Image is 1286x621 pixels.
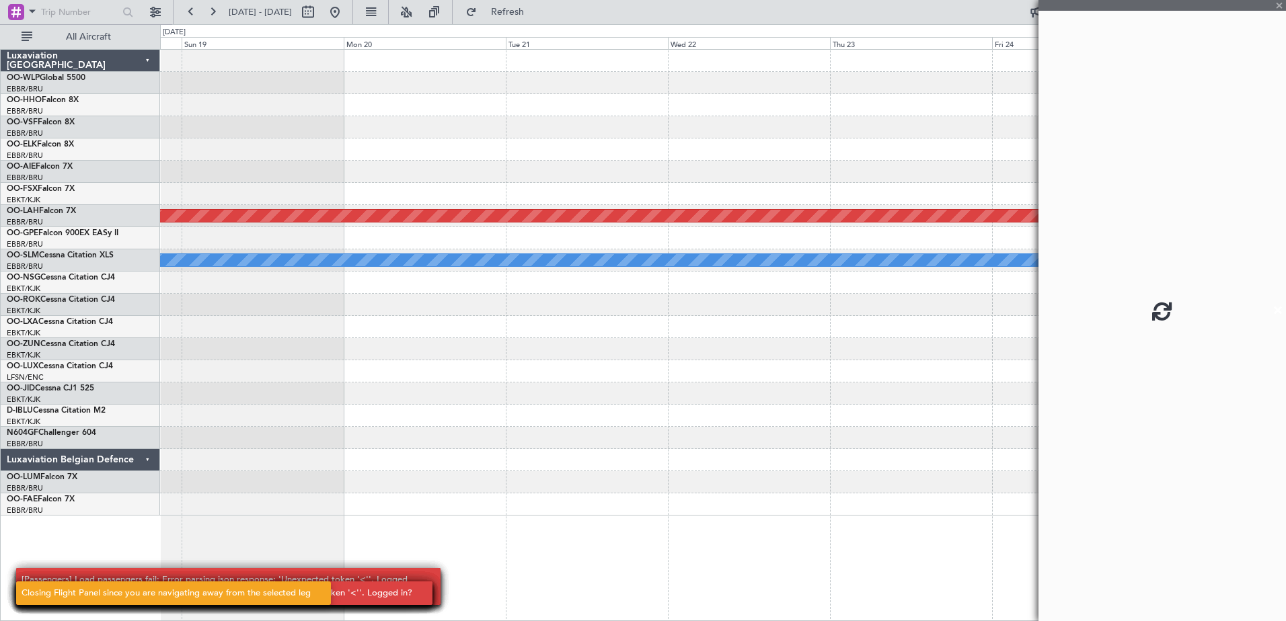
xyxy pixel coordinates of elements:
[7,417,40,427] a: EBKT/KJK
[7,74,85,82] a: OO-WLPGlobal 5500
[7,185,75,193] a: OO-FSXFalcon 7X
[7,185,38,193] span: OO-FSX
[7,84,43,94] a: EBBR/BRU
[7,207,39,215] span: OO-LAH
[7,173,43,183] a: EBBR/BRU
[7,372,44,382] a: LFSN/ENC
[7,96,79,104] a: OO-HHOFalcon 8X
[7,505,43,515] a: EBBR/BRU
[7,163,36,171] span: OO-AIE
[7,239,43,249] a: EBBR/BRU
[7,384,35,392] span: OO-JID
[992,37,1154,49] div: Fri 24
[7,473,77,481] a: OO-LUMFalcon 7X
[7,318,113,326] a: OO-LXACessna Citation CJ4
[7,473,40,481] span: OO-LUM
[7,306,40,316] a: EBKT/KJK
[7,118,38,126] span: OO-VSF
[7,261,43,272] a: EBBR/BRU
[344,37,506,49] div: Mon 20
[7,384,94,392] a: OO-JIDCessna CJ1 525
[7,128,43,138] a: EBBR/BRU
[7,439,43,449] a: EBBR/BRU
[7,251,39,259] span: OO-SLM
[7,151,43,161] a: EBBR/BRU
[7,195,40,205] a: EBKT/KJK
[7,350,40,360] a: EBKT/KJK
[7,217,43,227] a: EBBR/BRU
[182,37,344,49] div: Sun 19
[229,6,292,18] span: [DATE] - [DATE]
[7,296,40,304] span: OO-ROK
[41,2,118,22] input: Trip Number
[7,362,38,370] span: OO-LUX
[7,96,42,104] span: OO-HHO
[7,495,38,503] span: OO-FAE
[7,163,73,171] a: OO-AIEFalcon 7X
[506,37,668,49] div: Tue 21
[7,495,75,503] a: OO-FAEFalcon 7X
[7,74,40,82] span: OO-WLP
[7,328,40,338] a: EBKT/KJK
[7,429,38,437] span: N604GF
[7,318,38,326] span: OO-LXA
[7,407,106,415] a: D-IBLUCessna Citation M2
[35,32,142,42] span: All Aircraft
[7,483,43,493] a: EBBR/BRU
[7,296,115,304] a: OO-ROKCessna Citation CJ4
[830,37,992,49] div: Thu 23
[22,587,311,600] div: Closing Flight Panel since you are navigating away from the selected leg
[480,7,536,17] span: Refresh
[7,118,75,126] a: OO-VSFFalcon 8X
[7,340,40,348] span: OO-ZUN
[7,429,96,437] a: N604GFChallenger 604
[7,140,74,149] a: OO-ELKFalcon 8X
[7,229,38,237] span: OO-GPE
[7,274,115,282] a: OO-NSGCessna Citation CJ4
[7,340,115,348] a: OO-ZUNCessna Citation CJ4
[15,26,146,48] button: All Aircraft
[7,207,76,215] a: OO-LAHFalcon 7X
[7,251,114,259] a: OO-SLMCessna Citation XLS
[668,37,830,49] div: Wed 22
[459,1,540,23] button: Refresh
[7,362,113,370] a: OO-LUXCessna Citation CJ4
[7,395,40,405] a: EBKT/KJK
[7,229,118,237] a: OO-GPEFalcon 900EX EASy II
[7,106,43,116] a: EBBR/BRU
[7,407,33,415] span: D-IBLU
[7,140,37,149] span: OO-ELK
[7,274,40,282] span: OO-NSG
[163,27,186,38] div: [DATE]
[7,284,40,294] a: EBKT/KJK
